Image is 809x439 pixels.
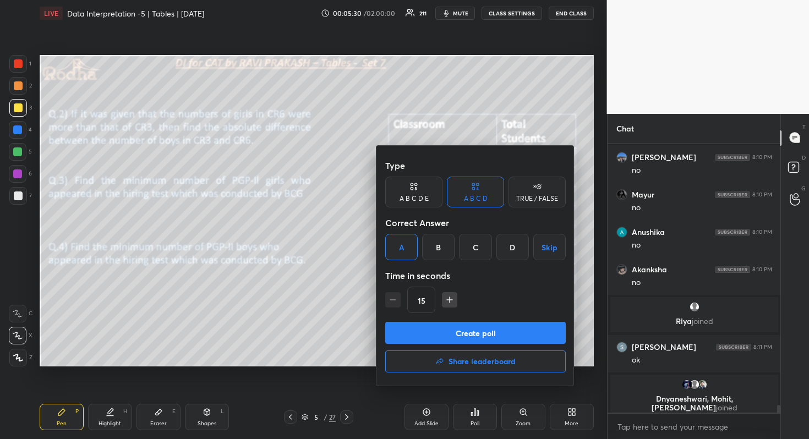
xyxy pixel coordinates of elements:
div: Time in seconds [385,265,566,287]
div: B [422,234,455,260]
h4: Share leaderboard [449,358,516,365]
button: Create poll [385,322,566,344]
div: Type [385,155,566,177]
button: Share leaderboard [385,350,566,372]
div: Correct Answer [385,212,566,234]
div: A [385,234,418,260]
div: A B C D E [400,195,429,202]
div: D [496,234,529,260]
button: Skip [533,234,566,260]
div: C [459,234,491,260]
div: TRUE / FALSE [516,195,558,202]
div: A B C D [464,195,488,202]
